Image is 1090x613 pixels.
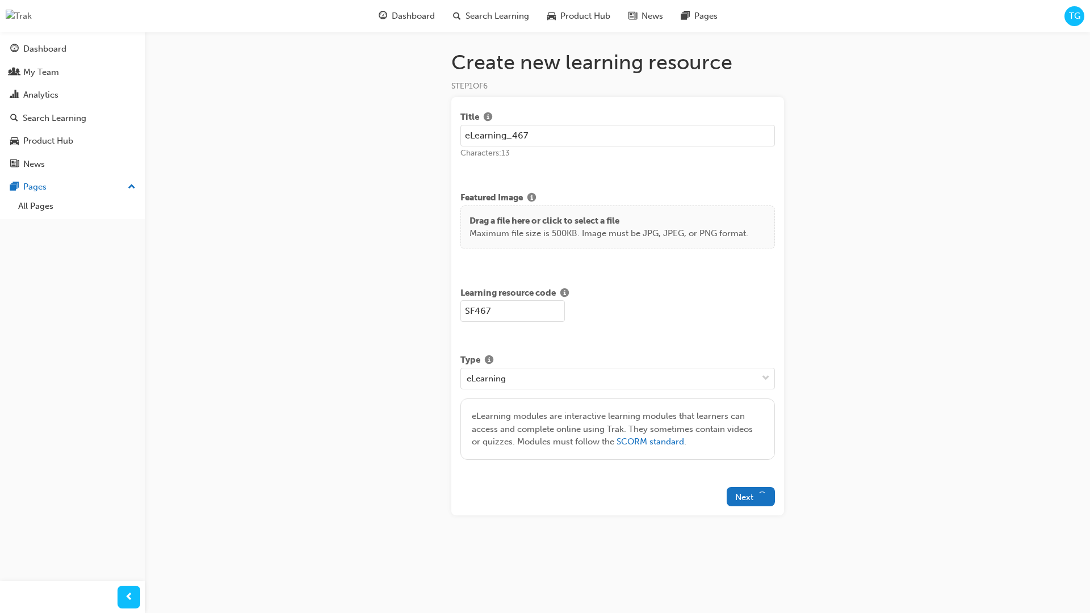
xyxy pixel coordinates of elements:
a: guage-iconDashboard [370,5,444,28]
button: Show info [523,191,540,205]
span: Featured Image [460,191,523,205]
span: down-icon [762,371,770,386]
button: Pages [5,177,140,198]
div: . [472,410,763,448]
a: Search Learning [5,108,140,129]
button: Show info [480,354,498,368]
span: prev-icon [125,590,133,604]
span: info-icon [485,356,493,366]
div: Pages [23,180,47,194]
span: News [642,10,663,23]
a: Dashboard [5,39,140,60]
span: people-icon [10,68,19,78]
div: Search Learning [23,112,86,125]
a: search-iconSearch Learning [444,5,538,28]
span: chart-icon [10,90,19,100]
span: Type [460,354,480,368]
span: up-icon [128,180,136,195]
button: Show info [479,111,497,125]
div: Dashboard [23,43,66,56]
span: car-icon [547,9,556,23]
div: My Team [23,66,59,79]
a: My Team [5,62,140,83]
span: info-icon [560,289,569,299]
span: info-icon [527,194,536,204]
button: Next [727,487,775,506]
a: All Pages [14,198,140,215]
span: search-icon [453,9,461,23]
span: guage-icon [379,9,387,23]
span: eLearning modules are interactive learning modules that learners can access and complete online u... [472,411,753,447]
a: car-iconProduct Hub [538,5,619,28]
a: news-iconNews [619,5,672,28]
a: SCORM standard [617,436,684,447]
span: search-icon [10,114,18,124]
button: TG [1064,6,1084,26]
a: Product Hub [5,131,140,152]
span: info-icon [484,113,492,123]
img: Trak [6,10,32,23]
span: Learning resource code [460,287,556,301]
input: e.g. Sales Fundamentals [460,125,775,146]
div: Drag a file here or click to select a fileMaximum file size is 500KB. Image must be JPG, JPEG, or... [460,205,775,249]
a: Analytics [5,85,140,106]
p: Drag a file here or click to select a file [469,215,748,228]
span: Dashboard [392,10,435,23]
span: news-icon [10,159,19,170]
span: guage-icon [10,44,19,54]
div: Product Hub [23,135,73,148]
div: eLearning [467,372,506,385]
p: Maximum file size is 500KB. Image must be JPG, JPEG, or PNG format. [469,227,748,240]
div: News [23,158,45,171]
span: car-icon [10,136,19,146]
input: e.g. SF-101 [460,300,565,322]
span: pages-icon [10,182,19,192]
span: Next [735,492,753,502]
span: Title [460,111,479,125]
span: Search Learning [466,10,529,23]
span: STEP 1 OF 6 [451,81,488,91]
span: Pages [694,10,718,23]
div: Analytics [23,89,58,102]
a: pages-iconPages [672,5,727,28]
a: News [5,154,140,175]
span: TG [1069,10,1080,23]
span: Product Hub [560,10,610,23]
h1: Create new learning resource [451,50,784,75]
button: Show info [556,287,573,301]
span: Characters: 13 [460,148,510,158]
span: news-icon [628,9,637,23]
button: DashboardMy TeamAnalyticsSearch LearningProduct HubNews [5,36,140,177]
span: pages-icon [681,9,690,23]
